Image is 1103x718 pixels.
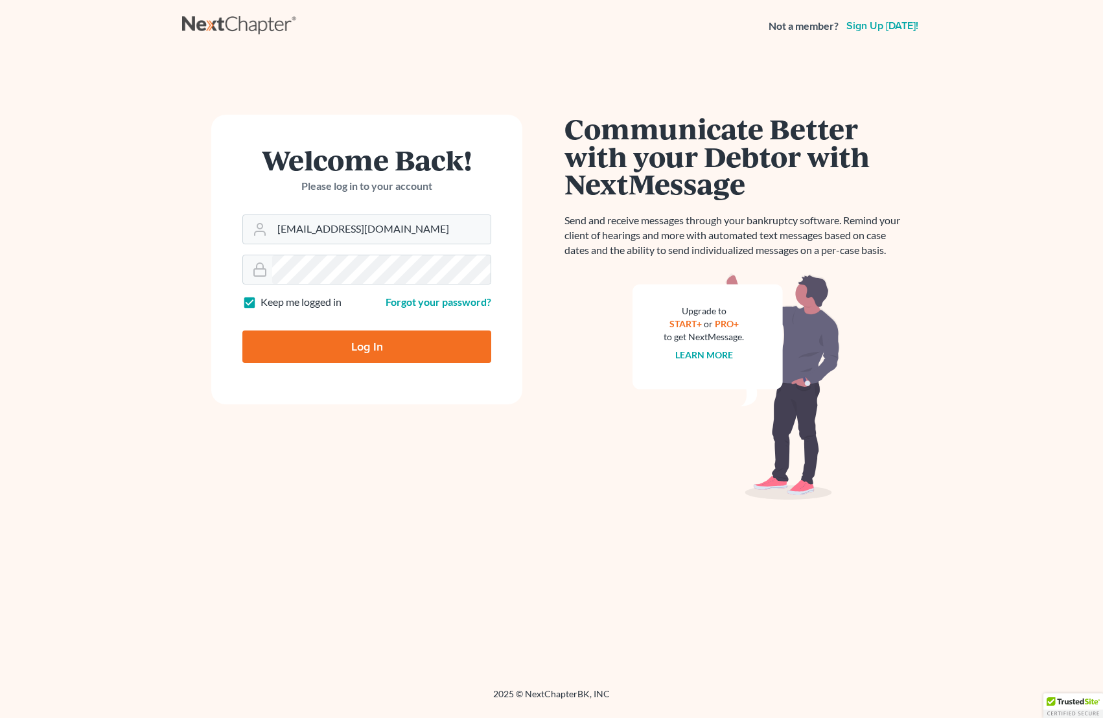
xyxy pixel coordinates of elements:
[182,688,921,711] div: 2025 © NextChapterBK, INC
[715,318,739,329] a: PRO+
[675,349,733,360] a: Learn more
[844,21,921,31] a: Sign up [DATE]!
[242,330,491,363] input: Log In
[242,179,491,194] p: Please log in to your account
[704,318,713,329] span: or
[272,215,491,244] input: Email Address
[633,273,840,500] img: nextmessage_bg-59042aed3d76b12b5cd301f8e5b87938c9018125f34e5fa2b7a6b67550977c72.svg
[669,318,702,329] a: START+
[1043,693,1103,718] div: TrustedSite Certified
[564,115,908,198] h1: Communicate Better with your Debtor with NextMessage
[261,295,342,310] label: Keep me logged in
[386,295,491,308] a: Forgot your password?
[664,330,744,343] div: to get NextMessage.
[564,213,908,258] p: Send and receive messages through your bankruptcy software. Remind your client of hearings and mo...
[242,146,491,174] h1: Welcome Back!
[769,19,839,34] strong: Not a member?
[664,305,744,318] div: Upgrade to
